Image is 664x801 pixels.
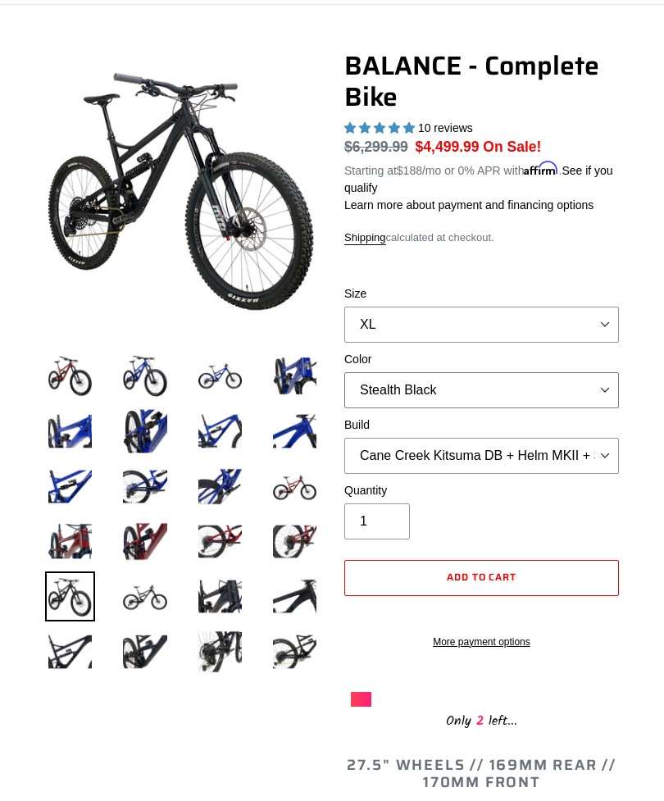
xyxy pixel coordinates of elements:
img: Load image into Gallery viewer, BALANCE - Complete Bike [195,572,245,622]
span: 10 reviews [418,122,473,135]
button: Add to cart [344,561,619,597]
span: $4,499.99 [416,139,480,156]
img: Load image into Gallery viewer, BALANCE - Complete Bike [45,572,95,622]
img: Load image into Gallery viewer, BALANCE - Complete Bike [120,627,170,677]
img: Load image into Gallery viewer, BALANCE - Complete Bike [195,627,245,677]
a: Shipping [344,232,386,246]
label: Size [344,286,619,303]
img: Load image into Gallery viewer, BALANCE - Complete Bike [195,517,245,567]
img: Load image into Gallery viewer, BALANCE - Complete Bike [270,572,320,622]
img: Load image into Gallery viewer, BALANCE - Complete Bike [45,462,95,512]
img: Load image into Gallery viewer, BALANCE - Complete Bike [120,462,170,512]
div: calculated at checkout. [344,230,619,247]
img: Load image into Gallery viewer, BALANCE - Complete Bike [270,462,320,512]
h2: 27.5" WHEELS // 169MM REAR // 170MM FRONT [344,758,619,793]
span: Add to cart [447,570,517,585]
img: Load image into Gallery viewer, BALANCE - Complete Bike [270,407,320,457]
div: Only left... [351,708,613,733]
img: Load image into Gallery viewer, BALANCE - Complete Bike [270,627,320,677]
span: 5.00 stars [344,122,418,135]
p: Starting at /mo or 0% APR with . [344,159,619,198]
label: Quantity [344,483,619,500]
s: $6,299.99 [344,139,408,156]
span: 2 [471,712,489,732]
a: More payment options [344,635,619,650]
img: Load image into Gallery viewer, BALANCE - Complete Bike [45,627,95,677]
a: See if you qualify - Learn more about Affirm Financing (opens in modal) [344,165,613,195]
label: Color [344,352,619,369]
img: Load image into Gallery viewer, BALANCE - Complete Bike [195,407,245,457]
img: Load image into Gallery viewer, BALANCE - Complete Bike [120,517,170,567]
img: Load image into Gallery viewer, BALANCE - Complete Bike [270,352,320,402]
span: $188 [397,165,422,178]
img: Load image into Gallery viewer, BALANCE - Complete Bike [120,407,170,457]
img: Load image into Gallery viewer, BALANCE - Complete Bike [120,352,170,402]
img: Load image into Gallery viewer, BALANCE - Complete Bike [45,407,95,457]
h1: BALANCE - Complete Bike [344,51,619,114]
a: Learn more about payment and financing options [344,199,594,212]
img: Load image into Gallery viewer, BALANCE - Complete Bike [45,352,95,402]
img: Load image into Gallery viewer, BALANCE - Complete Bike [195,352,245,402]
img: Load image into Gallery viewer, BALANCE - Complete Bike [120,572,170,622]
span: Affirm [524,162,558,176]
img: Load image into Gallery viewer, BALANCE - Complete Bike [195,462,245,512]
span: On Sale! [483,137,541,158]
img: Load image into Gallery viewer, BALANCE - Complete Bike [270,517,320,567]
label: Build [344,417,619,435]
img: Load image into Gallery viewer, BALANCE - Complete Bike [45,517,95,567]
